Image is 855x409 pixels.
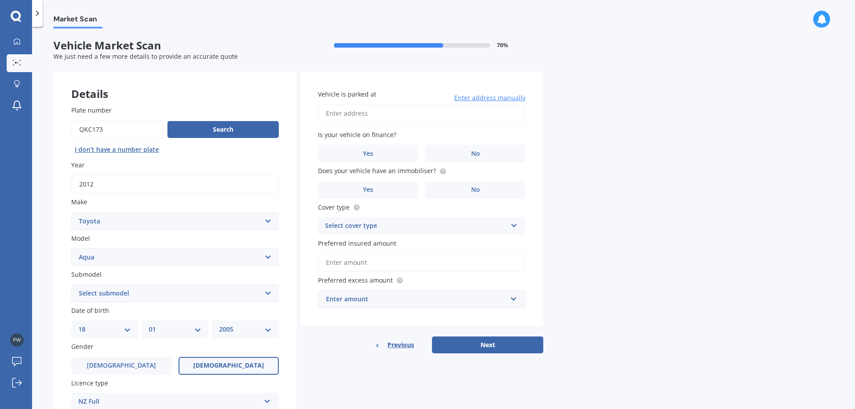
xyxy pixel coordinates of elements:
[471,186,480,194] span: No
[53,15,102,27] span: Market Scan
[71,175,279,194] input: YYYY
[71,120,164,139] input: Enter plate number
[318,130,396,139] span: Is your vehicle on finance?
[167,121,279,138] button: Search
[193,362,264,369] span: [DEMOGRAPHIC_DATA]
[71,106,112,114] span: Plate number
[53,72,297,98] div: Details
[318,104,525,123] input: Enter address
[53,39,298,52] span: Vehicle Market Scan
[318,276,393,284] span: Preferred excess amount
[78,397,260,407] div: NZ Full
[71,198,87,207] span: Make
[71,270,102,279] span: Submodel
[71,161,85,169] span: Year
[71,234,90,243] span: Model
[318,253,525,272] input: Enter amount
[325,221,507,231] div: Select cover type
[87,362,156,369] span: [DEMOGRAPHIC_DATA]
[432,336,543,353] button: Next
[318,167,436,175] span: Does your vehicle have an immobiliser?
[497,42,508,49] span: 70 %
[326,294,507,304] div: Enter amount
[318,239,396,247] span: Preferred insured amount
[471,150,480,158] span: No
[71,343,94,351] span: Gender
[71,142,163,157] button: I don’t have a number plate
[387,338,414,352] span: Previous
[53,52,238,61] span: We just need a few more details to provide an accurate quote
[363,150,373,158] span: Yes
[10,333,24,347] img: 1f5245d4378473f9471325bd1bf4714e
[318,203,350,211] span: Cover type
[71,306,109,315] span: Date of birth
[454,93,525,102] span: Enter address manually
[318,90,376,98] span: Vehicle is parked at
[363,186,373,194] span: Yes
[71,379,108,387] span: Licence type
